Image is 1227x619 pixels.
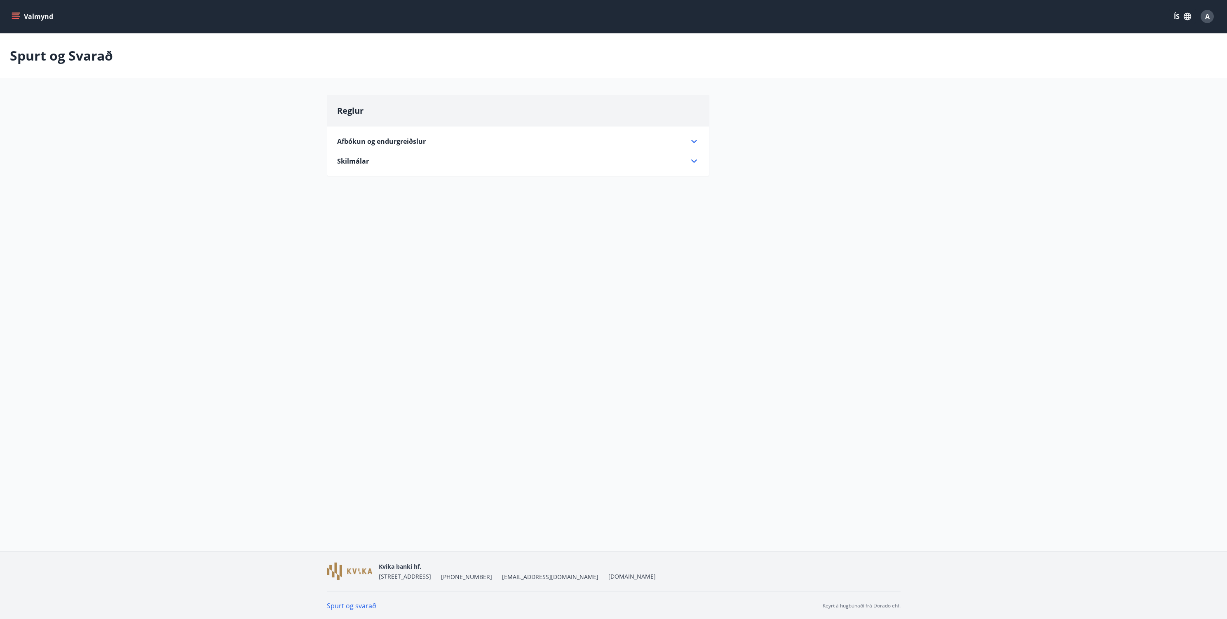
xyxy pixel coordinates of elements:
[1169,9,1196,24] button: ÍS
[337,156,699,166] div: Skilmálar
[10,9,56,24] button: menu
[337,157,369,166] span: Skilmálar
[823,602,901,610] p: Keyrt á hugbúnaði frá Dorado ehf.
[608,572,656,580] a: [DOMAIN_NAME]
[1205,12,1210,21] span: A
[10,47,113,65] p: Spurt og Svarað
[441,573,492,581] span: [PHONE_NUMBER]
[337,105,364,116] span: Reglur
[502,573,598,581] span: [EMAIL_ADDRESS][DOMAIN_NAME]
[327,601,376,610] a: Spurt og svarað
[337,137,426,146] span: Afbókun og endurgreiðslur
[327,563,372,580] img: GzFmWhuCkUxVWrb40sWeioDp5tjnKZ3EtzLhRfaL.png
[379,563,421,570] span: Kvika banki hf.
[379,572,431,580] span: [STREET_ADDRESS]
[337,136,699,146] div: Afbókun og endurgreiðslur
[1197,7,1217,26] button: A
